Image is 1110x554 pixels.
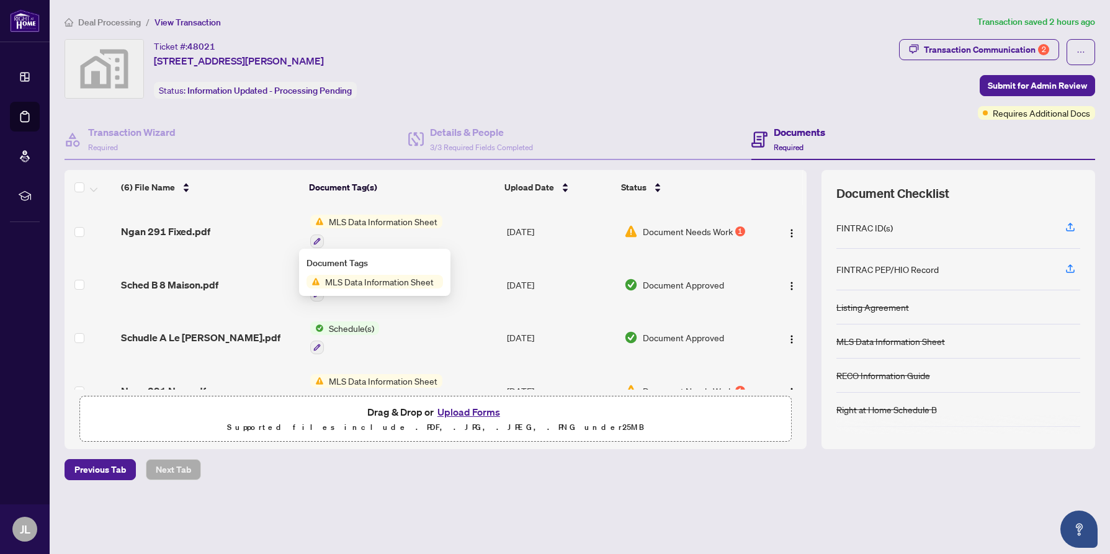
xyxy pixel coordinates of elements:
td: [DATE] [502,311,619,365]
button: Previous Tab [65,459,136,480]
div: FINTRAC ID(s) [836,221,893,235]
th: (6) File Name [116,170,305,205]
img: Document Status [624,331,638,344]
span: Schudle A Le [PERSON_NAME].pdf [121,330,280,345]
img: Status Icon [310,321,324,335]
button: Status IconMLS Data Information Sheet [310,215,442,248]
div: Transaction Communication [924,40,1049,60]
img: Document Status [624,384,638,398]
span: Document Checklist [836,185,949,202]
span: Status [621,181,647,194]
span: View Transaction [154,17,221,28]
img: Document Status [624,225,638,238]
span: JL [20,520,30,538]
span: Document Approved [643,278,724,292]
th: Document Tag(s) [304,170,499,205]
div: Ticket #: [154,39,215,53]
th: Upload Date [499,170,616,205]
div: Status: [154,82,357,99]
button: Next Tab [146,459,201,480]
span: Drag & Drop orUpload FormsSupported files include .PDF, .JPG, .JPEG, .PNG under25MB [80,396,791,442]
img: Logo [787,281,797,291]
div: Document Tags [307,256,443,270]
span: Ngan 291 New.pdf [121,383,206,398]
article: Transaction saved 2 hours ago [977,15,1095,29]
span: Previous Tab [74,460,126,480]
h4: Details & People [430,125,533,140]
img: logo [10,9,40,32]
span: MLS Data Information Sheet [320,275,439,288]
button: Submit for Admin Review [980,75,1095,96]
span: [STREET_ADDRESS][PERSON_NAME] [154,53,324,68]
th: Status [616,170,762,205]
span: Required [88,143,118,152]
button: Open asap [1060,511,1098,548]
h4: Transaction Wizard [88,125,176,140]
td: [DATE] [502,205,619,258]
div: 1 [735,226,745,236]
button: Upload Forms [434,404,504,420]
span: Required [774,143,803,152]
div: Listing Agreement [836,300,909,314]
button: Logo [782,381,802,401]
img: Logo [787,334,797,344]
span: 3/3 Required Fields Completed [430,143,533,152]
img: Logo [787,228,797,238]
button: Status IconSchedule(s) [310,321,379,355]
span: (6) File Name [121,181,175,194]
span: 48021 [187,41,215,52]
span: Drag & Drop or [367,404,504,420]
span: Information Updated - Processing Pending [187,85,352,96]
li: / [146,15,150,29]
span: Document Approved [643,331,724,344]
span: Document Needs Work [643,384,733,398]
span: Requires Additional Docs [993,106,1090,120]
button: Transaction Communication2 [899,39,1059,60]
button: Logo [782,328,802,347]
button: Logo [782,275,802,295]
h4: Documents [774,125,825,140]
img: Logo [787,387,797,397]
span: Submit for Admin Review [988,76,1087,96]
span: Upload Date [504,181,554,194]
div: 2 [1038,44,1049,55]
div: FINTRAC PEP/HIO Record [836,262,939,276]
div: RECO Information Guide [836,369,930,382]
span: Sched B 8 Maison.pdf [121,277,218,292]
span: Document Needs Work [643,225,733,238]
span: Schedule(s) [324,321,379,335]
img: Status Icon [307,275,320,288]
p: Supported files include .PDF, .JPG, .JPEG, .PNG under 25 MB [87,420,784,435]
td: [DATE] [502,258,619,311]
img: Status Icon [310,215,324,228]
span: Deal Processing [78,17,141,28]
td: [DATE] [502,364,619,418]
div: Right at Home Schedule B [836,403,937,416]
span: Ngan 291 Fixed.pdf [121,224,210,239]
button: Logo [782,221,802,241]
span: ellipsis [1076,48,1085,56]
img: Status Icon [310,374,324,388]
div: MLS Data Information Sheet [836,334,945,348]
img: svg%3e [65,40,143,98]
span: MLS Data Information Sheet [324,374,442,388]
span: home [65,18,73,27]
span: MLS Data Information Sheet [324,215,442,228]
button: Status IconMLS Data Information Sheet [310,374,442,408]
div: 1 [735,386,745,396]
img: Document Status [624,278,638,292]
